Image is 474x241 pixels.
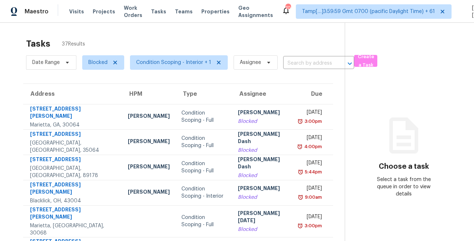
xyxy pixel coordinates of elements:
img: Overdue Alarm Icon [298,194,303,201]
div: [PERSON_NAME] [128,112,170,121]
th: Due [294,84,333,104]
th: Type [176,84,232,104]
div: 4:00pm [303,143,322,150]
div: Blocked [238,226,289,233]
span: 37 Results [62,40,85,48]
div: Condition Scoping - Full [181,214,226,228]
div: [PERSON_NAME] [128,188,170,197]
div: [PERSON_NAME] [128,163,170,172]
div: Blocked [238,172,289,179]
div: Marietta, [GEOGRAPHIC_DATA], 30068 [30,222,116,237]
h2: Tasks [26,40,50,47]
div: [STREET_ADDRESS][PERSON_NAME] [30,181,116,197]
div: [GEOGRAPHIC_DATA], [GEOGRAPHIC_DATA], 35064 [30,139,116,154]
div: 708 [285,4,290,12]
span: Blocked [88,59,108,66]
div: 3:00pm [303,118,322,125]
h3: Choose a task [379,163,429,170]
div: [PERSON_NAME] [238,185,289,194]
div: [PERSON_NAME] [238,109,289,118]
span: Properties [201,8,230,15]
button: Open [345,59,355,69]
div: Blocked [238,147,289,154]
div: Select a task from the queue in order to view details [374,176,433,198]
div: [DATE] [300,134,322,143]
div: 3:00pm [303,222,322,229]
div: [STREET_ADDRESS][PERSON_NAME] [30,105,116,121]
span: Projects [93,8,115,15]
img: Overdue Alarm Icon [298,168,303,176]
div: [PERSON_NAME] [128,138,170,147]
span: Geo Assignments [238,4,273,19]
th: Assignee [232,84,294,104]
div: Condition Scoping - Interior [181,185,226,200]
div: [PERSON_NAME] Dash [238,156,289,172]
div: [DATE] [300,185,322,194]
span: Date Range [32,59,60,66]
div: Condition Scoping - Full [181,135,226,149]
div: [STREET_ADDRESS] [30,130,116,139]
button: Create a Task [354,55,377,67]
div: [STREET_ADDRESS][PERSON_NAME] [30,206,116,222]
div: Blocked [238,118,289,125]
input: Search by address [283,58,334,69]
span: Maestro [25,8,49,15]
div: [GEOGRAPHIC_DATA], [GEOGRAPHIC_DATA], 89178 [30,165,116,179]
span: Condition Scoping - Interior + 1 [136,59,211,66]
span: Tamp[…]3:59:59 Gmt 0700 (pacific Daylight Time) + 61 [302,8,435,15]
div: [STREET_ADDRESS] [30,156,116,165]
img: Overdue Alarm Icon [297,118,303,125]
div: Condition Scoping - Full [181,160,226,175]
div: 5:44pm [303,168,322,176]
span: Visits [69,8,84,15]
div: Marietta, GA, 30064 [30,121,116,129]
div: Blacklick, OH, 43004 [30,197,116,205]
div: [DATE] [300,159,322,168]
th: HPM [122,84,176,104]
span: Tasks [151,9,166,14]
div: [PERSON_NAME] Dash [238,130,289,147]
div: [DATE] [300,213,322,222]
div: [DATE] [300,109,322,118]
span: Teams [175,8,193,15]
span: Work Orders [124,4,142,19]
th: Address [23,84,122,104]
img: Overdue Alarm Icon [297,222,303,229]
div: 9:00am [303,194,322,201]
div: Blocked [238,194,289,201]
img: Overdue Alarm Icon [297,143,303,150]
span: Assignee [240,59,261,66]
div: Condition Scoping - Full [181,109,226,124]
span: Create a Task [358,53,374,69]
div: [PERSON_NAME][DATE] [238,210,289,226]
